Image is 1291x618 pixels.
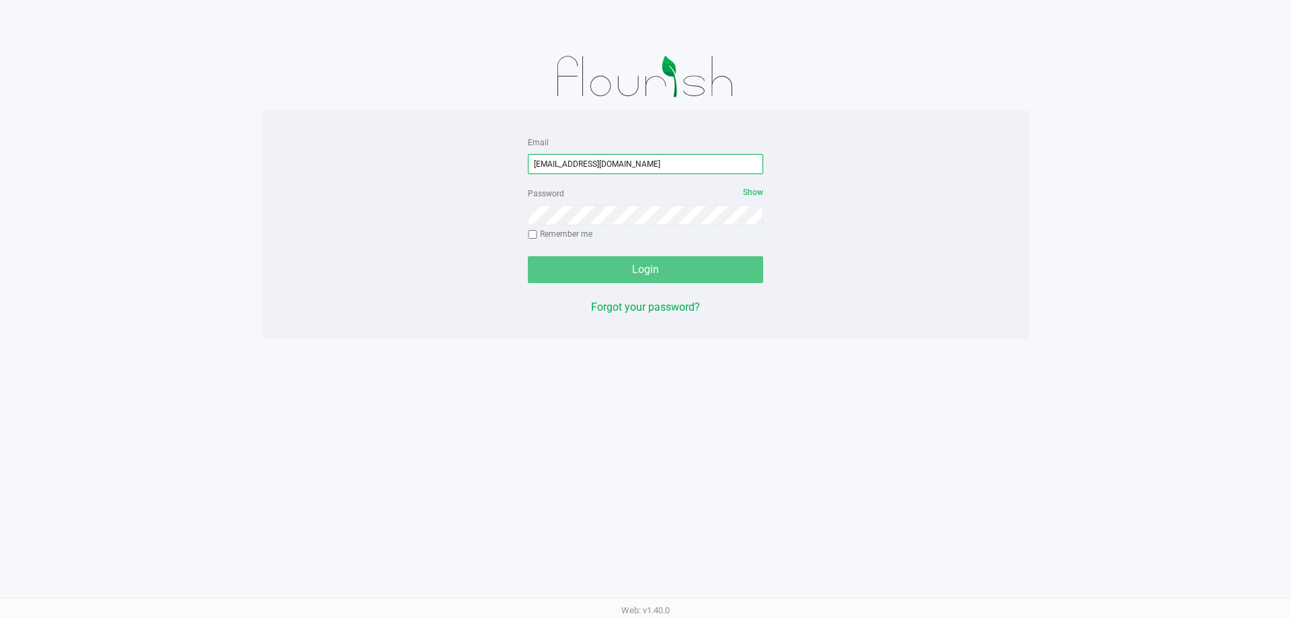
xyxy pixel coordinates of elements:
label: Password [528,188,564,200]
span: Show [743,188,763,197]
label: Remember me [528,228,592,240]
span: Web: v1.40.0 [621,605,670,615]
label: Email [528,137,549,149]
input: Remember me [528,230,537,239]
button: Forgot your password? [591,299,700,315]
